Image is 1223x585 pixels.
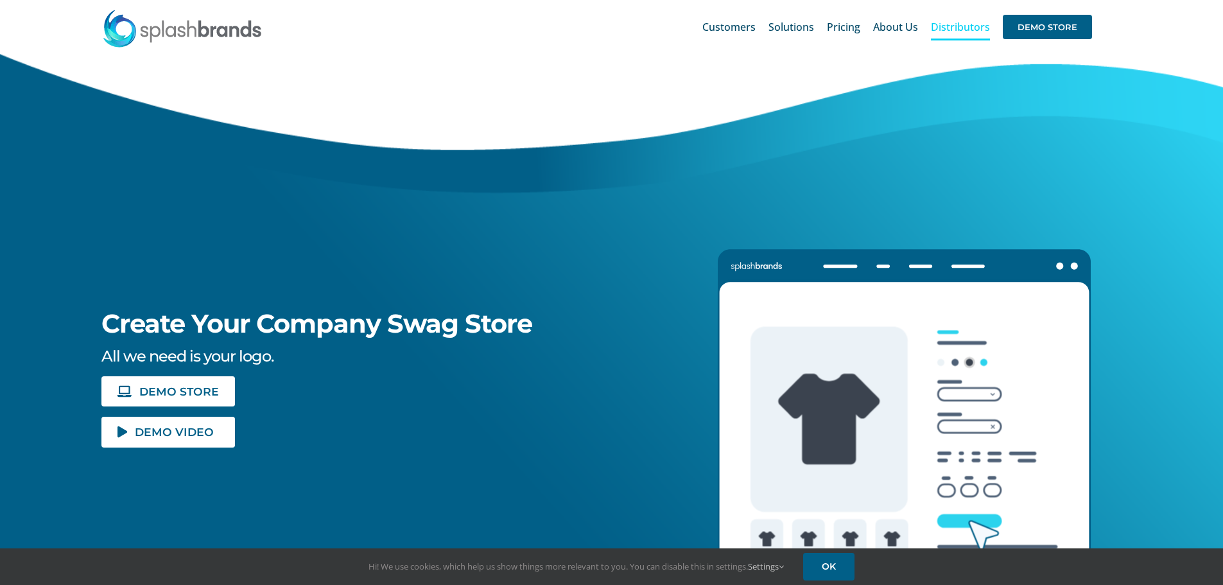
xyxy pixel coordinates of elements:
[139,386,219,397] span: DEMO STORE
[931,22,990,32] span: Distributors
[1003,6,1092,48] a: DEMO STORE
[702,22,756,32] span: Customers
[702,6,1092,48] nav: Main Menu
[827,6,860,48] a: Pricing
[101,347,273,365] span: All we need is your logo.
[1003,15,1092,39] span: DEMO STORE
[369,561,784,572] span: Hi! We use cookies, which help us show things more relevant to you. You can disable this in setti...
[803,553,854,581] a: OK
[702,6,756,48] a: Customers
[768,22,814,32] span: Solutions
[748,561,784,572] a: Settings
[931,6,990,48] a: Distributors
[827,22,860,32] span: Pricing
[101,308,532,339] span: Create Your Company Swag Store
[873,22,918,32] span: About Us
[102,9,263,48] img: SplashBrands.com Logo
[101,376,235,406] a: DEMO STORE
[135,426,214,437] span: DEMO VIDEO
